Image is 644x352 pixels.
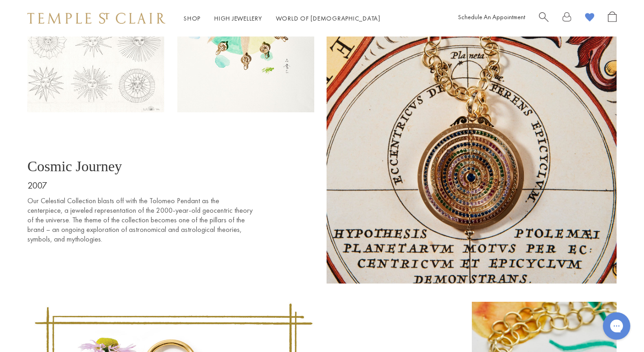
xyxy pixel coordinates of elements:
[27,13,165,24] img: Temple St. Clair
[598,309,635,343] iframe: Gorgias live chat messenger
[27,158,256,175] p: Cosmic Journey
[27,196,256,244] p: Our Celestial Collection blasts off with the Tolomeo Pendant as the centerpiece, a jeweled repres...
[608,11,617,26] a: Open Shopping Bag
[458,13,525,21] a: Schedule An Appointment
[184,14,201,22] a: ShopShop
[214,14,262,22] a: High JewelleryHigh Jewellery
[539,11,549,26] a: Search
[27,179,256,191] p: 2007
[585,11,594,26] a: View Wishlist
[276,14,380,22] a: World of [DEMOGRAPHIC_DATA]World of [DEMOGRAPHIC_DATA]
[184,13,380,24] nav: Main navigation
